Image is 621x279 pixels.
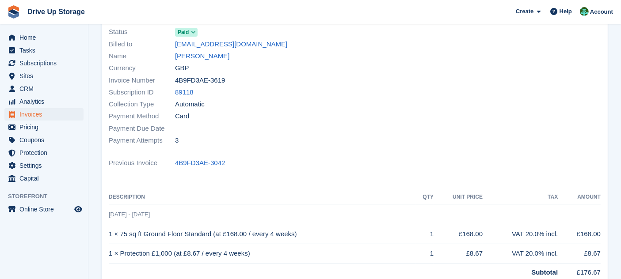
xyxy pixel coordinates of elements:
span: Coupons [19,134,72,146]
td: £8.67 [558,244,601,264]
span: GBP [175,63,189,73]
td: £8.67 [434,244,483,264]
span: 4B9FD3AE-3619 [175,75,225,86]
span: Online Store [19,203,72,215]
span: Home [19,31,72,44]
span: Create [516,7,533,16]
td: 1 [416,224,434,244]
td: 1 × Protection £1,000 (at £8.67 / every 4 weeks) [109,244,416,264]
span: Status [109,27,175,37]
span: Payment Method [109,111,175,121]
span: Payment Attempts [109,136,175,146]
a: menu [4,44,84,57]
div: VAT 20.0% incl. [483,229,558,239]
a: 4B9FD3AE-3042 [175,158,225,168]
a: menu [4,108,84,121]
a: menu [4,121,84,133]
span: Previous Invoice [109,158,175,168]
a: menu [4,159,84,172]
span: Help [560,7,572,16]
a: menu [4,70,84,82]
span: CRM [19,83,72,95]
th: Tax [483,190,558,204]
th: QTY [416,190,434,204]
td: £168.00 [558,224,601,244]
span: Collection Type [109,99,175,109]
span: Subscription ID [109,87,175,98]
span: Analytics [19,95,72,108]
a: menu [4,172,84,185]
span: Name [109,51,175,61]
a: [PERSON_NAME] [175,51,229,61]
span: Invoice Number [109,75,175,86]
td: 1 × 75 sq ft Ground Floor Standard (at £168.00 / every 4 weeks) [109,224,416,244]
a: menu [4,95,84,108]
span: Account [590,8,613,16]
img: Camille [580,7,589,16]
span: Payment Due Date [109,124,175,134]
span: Paid [178,28,189,36]
strong: Subtotal [531,268,558,276]
a: [EMAIL_ADDRESS][DOMAIN_NAME] [175,39,287,49]
a: menu [4,147,84,159]
td: 1 [416,244,434,264]
span: Tasks [19,44,72,57]
span: Settings [19,159,72,172]
td: £168.00 [434,224,483,244]
span: Sites [19,70,72,82]
td: £176.67 [558,264,601,277]
a: menu [4,83,84,95]
span: Pricing [19,121,72,133]
span: Automatic [175,99,205,109]
th: Unit Price [434,190,483,204]
a: 89118 [175,87,194,98]
span: Billed to [109,39,175,49]
img: stora-icon-8386f47178a22dfd0bd8f6a31ec36ba5ce8667c1dd55bd0f319d3a0aa187defe.svg [7,5,20,19]
a: menu [4,203,84,215]
a: menu [4,57,84,69]
span: Protection [19,147,72,159]
span: Capital [19,172,72,185]
span: Card [175,111,190,121]
span: Currency [109,63,175,73]
a: Preview store [73,204,84,215]
a: menu [4,31,84,44]
span: [DATE] - [DATE] [109,211,150,218]
a: Paid [175,27,198,37]
span: Invoices [19,108,72,121]
a: menu [4,134,84,146]
th: Description [109,190,416,204]
a: Drive Up Storage [24,4,88,19]
th: Amount [558,190,601,204]
span: 3 [175,136,179,146]
div: VAT 20.0% incl. [483,249,558,259]
span: Subscriptions [19,57,72,69]
span: Storefront [8,192,88,201]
